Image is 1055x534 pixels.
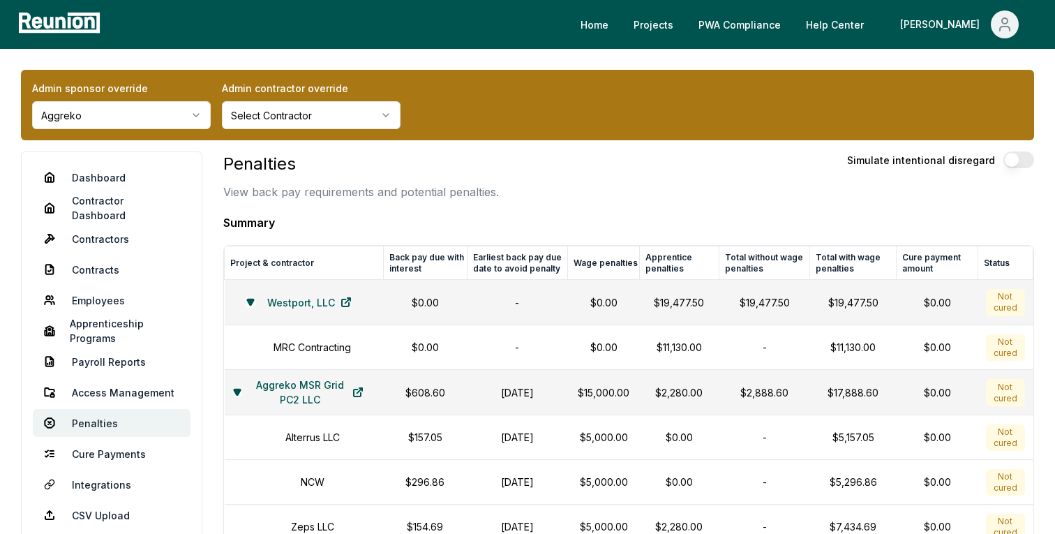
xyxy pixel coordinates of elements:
[33,440,190,468] a: Cure Payments
[905,340,969,355] div: $0.00
[818,519,888,534] p: $7,434.69
[33,409,190,437] a: Penalties
[475,385,559,400] h1: [DATE]
[391,430,458,445] p: $157.05
[33,378,190,406] a: Access Management
[795,10,875,38] a: Help Center
[391,519,458,534] p: $154.69
[33,470,190,498] a: Integrations
[900,10,985,38] div: [PERSON_NAME]
[810,246,897,280] th: Total with wage penalties
[648,519,711,534] p: $2,280.00
[291,519,334,534] h1: Zeps LLC
[301,475,324,489] h1: NCW
[576,475,631,489] p: $5,000.00
[33,255,190,283] a: Contracts
[383,246,467,280] th: Back pay due with interest
[225,246,384,280] th: Project & contractor
[391,475,458,489] p: $296.86
[467,325,567,370] td: -
[687,10,792,38] a: PWA Compliance
[391,340,458,355] p: $0.00
[222,81,401,96] label: Admin contractor override
[818,475,888,489] p: $5,296.86
[391,385,458,400] p: $608.60
[818,295,888,310] p: $19,477.50
[576,295,631,310] p: $0.00
[727,385,802,400] p: $2,888.60
[905,519,969,534] div: $0.00
[576,385,631,400] p: $15,000.00
[986,289,1024,316] div: Not cured
[986,334,1024,361] div: Not cured
[576,519,631,534] p: $5,000.00
[986,469,1024,496] div: Not cured
[576,430,631,445] p: $5,000.00
[978,246,1033,280] th: Status
[905,475,969,489] div: $0.00
[905,295,969,310] div: $0.00
[986,379,1024,406] div: Not cured
[818,385,888,400] p: $17,888.60
[889,10,1030,38] button: [PERSON_NAME]
[285,430,340,445] h1: Alterrus LLC
[640,246,719,280] th: Apprentice penalties
[648,430,711,445] p: $0.00
[818,430,888,445] p: $5,157.05
[274,340,351,355] h1: MRC Contracting
[475,519,559,534] h1: [DATE]
[727,295,802,310] p: $19,477.50
[847,153,995,168] label: Simulate intentional disregard
[648,340,711,355] p: $11,130.00
[648,295,711,310] p: $19,477.50
[475,430,559,445] h1: [DATE]
[897,246,978,280] th: Cure payment amount
[719,246,810,280] th: Total without wage penalties
[719,415,810,460] td: -
[905,385,969,400] div: $0.00
[568,246,640,280] th: Wage penalties
[569,10,1041,38] nav: Main
[648,475,711,489] p: $0.00
[33,286,190,314] a: Employees
[576,340,631,355] p: $0.00
[33,163,190,191] a: Dashboard
[467,280,567,325] td: -
[467,246,567,280] th: Earliest back pay due date to avoid penalty
[223,151,499,177] h3: Penalties
[33,225,190,253] a: Contractors
[241,378,375,406] a: Aggreko MSR Grid PC2 LLC
[223,214,1034,231] h4: Summary
[33,501,190,529] a: CSV Upload
[256,288,363,316] a: Westport, LLC
[391,295,458,310] p: $0.00
[818,340,888,355] p: $11,130.00
[33,194,190,222] a: Contractor Dashboard
[719,325,810,370] td: -
[475,475,559,489] h1: [DATE]
[905,430,969,445] div: $0.00
[32,81,211,96] label: Admin sponsor override
[648,385,711,400] p: $2,280.00
[986,424,1024,451] div: Not cured
[622,10,684,38] a: Projects
[223,184,499,200] p: View back pay requirements and potential penalties.
[33,348,190,376] a: Payroll Reports
[33,317,190,345] a: Apprenticeship Programs
[719,460,810,505] td: -
[569,10,620,38] a: Home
